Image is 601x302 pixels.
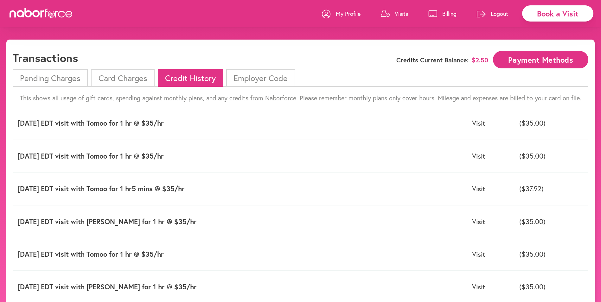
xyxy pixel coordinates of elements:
[18,217,462,226] p: [DATE] EDT visit with [PERSON_NAME] for 1 hr @ $35/hr
[18,152,462,160] p: [DATE] EDT visit with Tomoo for 1 hr @ $35/hr
[514,205,588,238] td: ($35.00)
[381,4,408,23] a: Visits
[467,173,514,205] td: Visit
[493,56,588,62] a: Payment Methods
[13,51,78,65] h1: Transactions
[522,5,593,22] div: Book a Visit
[493,51,588,68] button: Payment Methods
[13,69,88,87] li: Pending Charges
[514,238,588,270] td: ($35.00)
[395,10,408,17] p: Visits
[467,140,514,172] td: Visit
[336,10,361,17] p: My Profile
[13,94,588,102] p: This shows all usage of gift cards, spending against monthly plans, and any credits from Naborfor...
[322,4,361,23] a: My Profile
[91,69,154,87] li: Card Charges
[467,205,514,238] td: Visit
[428,4,457,23] a: Billing
[514,107,588,140] td: ($35.00)
[491,10,508,17] p: Logout
[442,10,457,17] p: Billing
[18,283,462,291] p: [DATE] EDT visit with [PERSON_NAME] for 1 hr @ $35/hr
[477,4,508,23] a: Logout
[18,250,462,258] p: [DATE] EDT visit with Tomoo for 1 hr @ $35/hr
[226,69,295,87] li: Employer Code
[514,140,588,172] td: ($35.00)
[396,56,469,64] span: Credits Current Balance:
[18,119,462,127] p: [DATE] EDT visit with Tomoo for 1 hr @ $35/hr
[514,173,588,205] td: ($37.92)
[472,56,488,64] span: $ 2.50
[158,69,223,87] li: Credit History
[467,238,514,270] td: Visit
[18,185,462,193] p: [DATE] EDT visit with Tomoo for 1 hr5 mins @ $35/hr
[467,107,514,140] td: Visit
